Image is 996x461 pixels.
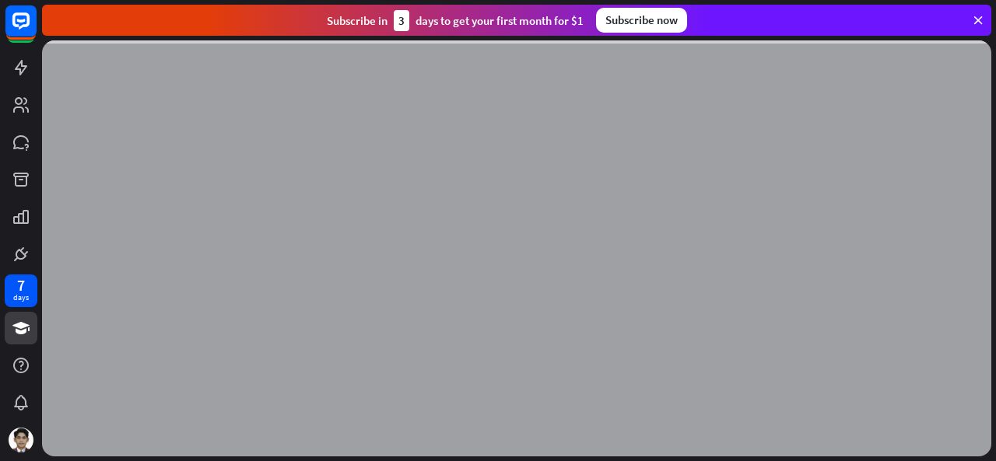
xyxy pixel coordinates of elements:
[596,8,687,33] div: Subscribe now
[5,274,37,307] a: 7 days
[394,10,409,31] div: 3
[13,292,29,303] div: days
[17,278,25,292] div: 7
[327,10,584,31] div: Subscribe in days to get your first month for $1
